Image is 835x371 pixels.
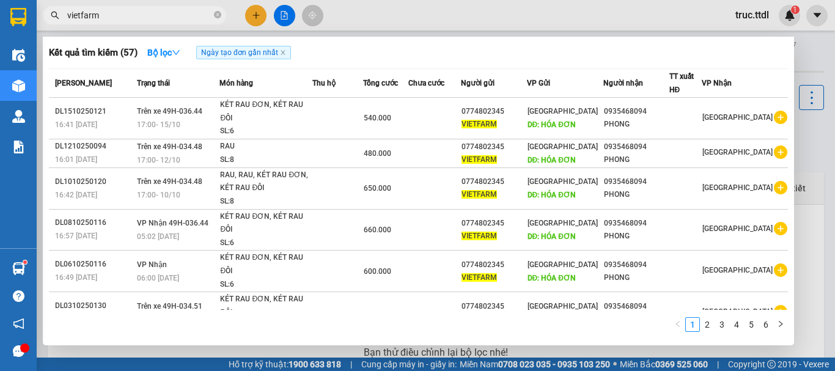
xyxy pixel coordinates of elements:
span: VIETFARM [462,273,497,282]
li: 3 [715,317,729,332]
span: Ngày tạo đơn gần nhất [196,46,291,59]
li: 5 [744,317,759,332]
span: right [777,320,784,328]
span: VP Nhận [702,79,732,87]
span: [GEOGRAPHIC_DATA] [528,260,598,269]
li: 6 [759,317,773,332]
div: RAU, RAU, KÉT RAU ĐƠN, KÉT RAU ĐÔI [220,169,312,195]
strong: Bộ lọc [147,48,180,57]
li: 4 [729,317,744,332]
span: [GEOGRAPHIC_DATA] [528,219,598,227]
img: warehouse-icon [12,110,25,123]
span: DĐ: HÓA ĐƠN [528,232,576,241]
span: Chưa cước [408,79,444,87]
a: 5 [745,318,758,331]
span: search [51,11,59,20]
span: close [280,50,286,56]
div: DL1210250094 [55,140,133,153]
li: 1 [685,317,700,332]
span: 650.000 [364,184,391,193]
span: VIETFARM [462,232,497,240]
div: 0774802345 [462,175,526,188]
span: plus-circle [774,305,787,318]
div: PHONG [604,188,669,201]
div: PHONG [604,118,669,131]
div: SL: 6 [220,237,312,250]
span: [GEOGRAPHIC_DATA] [702,183,773,192]
span: VIETFARM [462,120,497,128]
span: VP Nhận [137,260,167,269]
button: right [773,317,788,332]
img: warehouse-icon [12,49,25,62]
span: [GEOGRAPHIC_DATA] [528,177,598,186]
span: [GEOGRAPHIC_DATA] [702,266,773,274]
span: 600.000 [364,267,391,276]
li: Previous Page [671,317,685,332]
span: 17:00 - 12/10 [137,156,180,164]
span: 660.000 [364,226,391,234]
div: 0935468094 [604,259,669,271]
span: down [172,48,180,57]
div: 0774802345 [462,259,526,271]
span: left [674,320,682,328]
div: 0774802345 [462,300,526,313]
span: 06:00 [DATE] [137,274,179,282]
span: Trên xe 49H-036.44 [137,107,202,116]
span: 480.000 [364,149,391,158]
div: DL1510250121 [55,105,133,118]
span: question-circle [13,290,24,302]
div: SL: 8 [220,195,312,208]
span: [GEOGRAPHIC_DATA] [702,148,773,156]
div: KÉT RAU ĐƠN, KÉT RAU ĐÔI [220,210,312,237]
img: warehouse-icon [12,79,25,92]
div: SL: 8 [220,153,312,167]
span: 16:57 [DATE] [55,232,97,240]
span: Người gửi [461,79,495,87]
span: plus-circle [774,263,787,277]
span: Trạng thái [137,79,170,87]
span: plus-circle [774,111,787,124]
div: KÉT RAU ĐƠN, KÉT RAU ĐÔI [220,251,312,277]
div: 0774802345 [462,141,526,153]
a: 4 [730,318,743,331]
span: close-circle [214,11,221,18]
span: 16:01 [DATE] [55,155,97,164]
span: Món hàng [219,79,253,87]
img: logo-vxr [10,8,26,26]
span: [GEOGRAPHIC_DATA] [702,307,773,316]
li: Next Page [773,317,788,332]
span: Thu hộ [312,79,336,87]
span: message [13,345,24,357]
span: [GEOGRAPHIC_DATA] [702,113,773,122]
span: [PERSON_NAME] [55,79,112,87]
div: DL0610250116 [55,258,133,271]
div: KÉT RAU ĐƠN, KÉT RAU ĐÔI [220,98,312,125]
a: 2 [701,318,714,331]
span: plus-circle [774,222,787,235]
div: DL0310250130 [55,299,133,312]
span: Trên xe 49H-034.48 [137,177,202,186]
div: 0774802345 [462,217,526,230]
span: plus-circle [774,145,787,159]
span: VP Nhận 49H-036.44 [137,219,208,227]
span: DĐ: HÓA ĐƠN [528,120,576,129]
span: VP Gửi [527,79,550,87]
span: VIETFARM [462,190,497,199]
div: 0774802345 [462,105,526,118]
input: Tìm tên, số ĐT hoặc mã đơn [67,9,212,22]
span: Trên xe 49H-034.51 [137,302,202,310]
a: 6 [759,318,773,331]
span: 16:42 [DATE] [55,191,97,199]
span: 17:00 - 10/10 [137,191,180,199]
img: solution-icon [12,141,25,153]
sup: 1 [23,260,27,264]
img: warehouse-icon [12,262,25,275]
li: 2 [700,317,715,332]
div: SL: 6 [220,278,312,292]
span: VIETFARM [462,155,497,164]
span: 540.000 [364,114,391,122]
span: TT xuất HĐ [669,72,694,94]
div: PHONG [604,153,669,166]
span: [GEOGRAPHIC_DATA] [528,142,598,151]
div: DL0810250116 [55,216,133,229]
